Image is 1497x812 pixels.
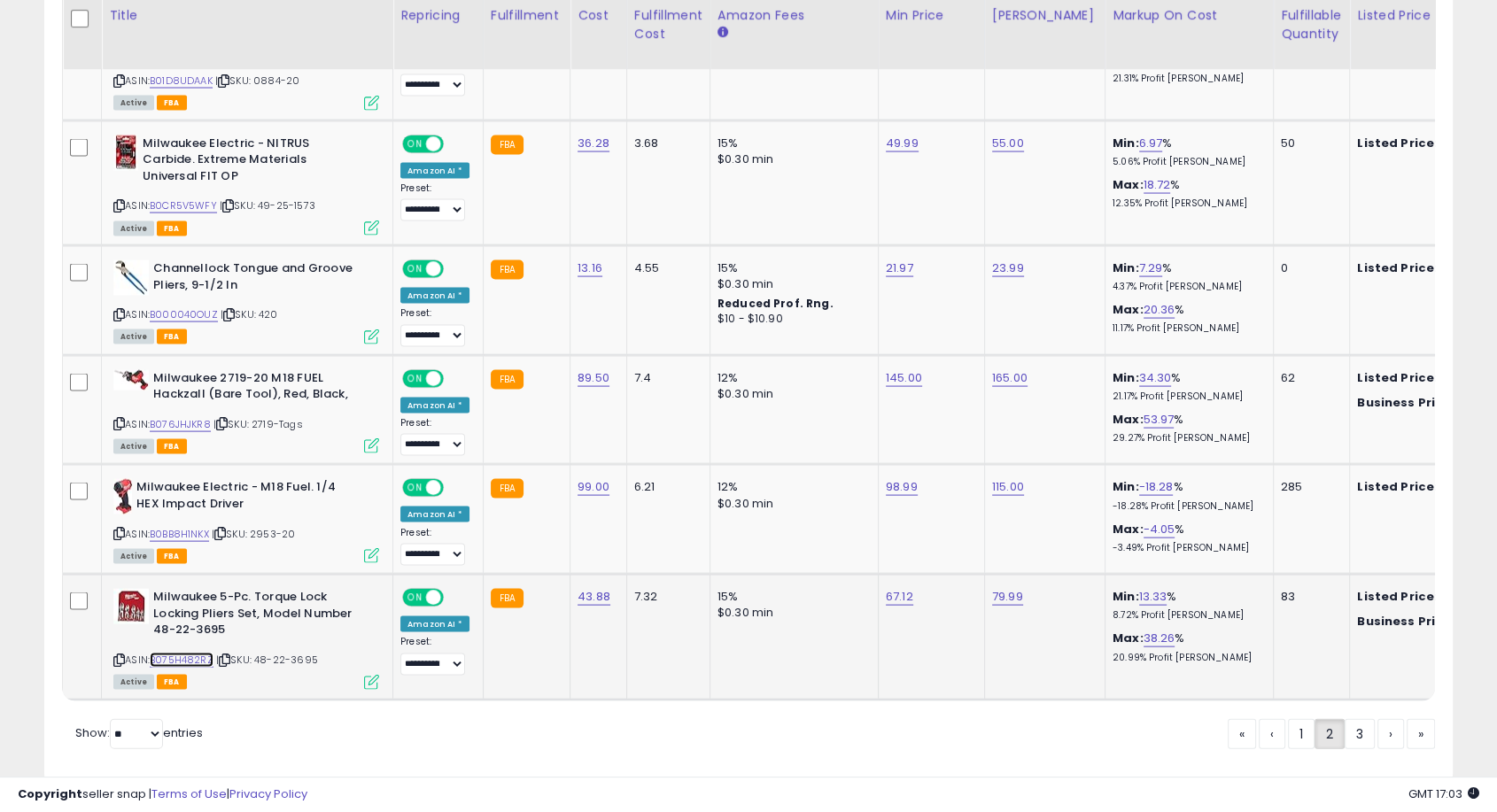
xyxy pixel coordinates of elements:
b: Reduced Prof. Rng. [717,296,834,311]
div: 12% [717,479,865,495]
b: Business Price: [1357,394,1454,411]
b: Listed Price: [1357,259,1438,276]
small: FBA [491,135,524,155]
b: Channellock Tongue and Groove Pliers, 9-1/2 In [153,260,368,298]
div: Amazon AI * [400,163,469,179]
div: Preset: [400,527,469,567]
span: OFF [441,481,469,496]
span: All listings currently available for purchase on Amazon [113,96,154,111]
div: ASIN: [113,10,379,108]
div: [PERSON_NAME] [992,7,1098,26]
img: 31KNF-24edL._SL40_.jpg [113,479,132,514]
div: % [1113,479,1260,512]
b: Max: [1113,630,1144,646]
a: B076JHJKR8 [150,417,211,432]
span: ON [404,481,426,496]
a: Terms of Use [151,785,227,802]
div: 62 [1281,370,1336,386]
p: 4.37% Profit [PERSON_NAME] [1113,281,1260,293]
a: B075H482RZ [150,653,213,668]
p: 5.06% Profit [PERSON_NAME] [1113,156,1260,168]
div: % [1113,589,1260,622]
a: Privacy Policy [229,785,307,802]
a: 53.97 [1144,411,1175,429]
a: 36.28 [578,135,609,152]
div: $10 - $10.90 [717,312,865,327]
div: % [1113,370,1260,403]
div: 12% [717,370,865,386]
div: Preset: [400,182,469,222]
a: 20.36 [1144,301,1175,319]
b: Milwaukee 2719-20 M18 FUEL Hackzall (Bare Tool), Red, Black, [153,370,368,407]
span: OFF [441,136,469,151]
div: $0.30 min [717,151,865,167]
a: 79.99 [992,588,1023,606]
b: Max: [1113,411,1144,428]
div: 285 [1281,479,1336,495]
div: 15% [717,260,865,276]
span: All listings currently available for purchase on Amazon [113,675,154,690]
img: 51-vUnrBHmL._SL40_.jpg [113,589,149,624]
b: Min: [1113,135,1139,151]
b: Min: [1113,369,1139,386]
span: All listings currently available for purchase on Amazon [113,221,154,236]
a: 6.97 [1139,135,1163,152]
a: 98.99 [886,478,918,496]
div: 83 [1281,589,1336,605]
div: seller snap | | [18,786,307,803]
small: FBA [491,589,524,608]
div: Preset: [400,417,469,457]
a: 21.97 [886,259,913,277]
span: » [1418,725,1423,743]
b: Listed Price: [1357,135,1438,151]
a: 49.99 [886,135,919,152]
small: FBA [491,260,524,280]
a: -18.28 [1139,478,1174,496]
a: -4.05 [1144,521,1175,538]
div: Title [109,7,385,26]
div: 4.55 [634,260,696,276]
div: Fulfillment [491,7,562,26]
a: 38.26 [1144,630,1175,647]
a: 55.00 [992,135,1024,152]
a: 145.00 [886,369,922,387]
span: OFF [441,591,469,606]
div: Preset: [400,307,469,347]
p: 12.35% Profit [PERSON_NAME] [1113,197,1260,210]
p: 21.17% Profit [PERSON_NAME] [1113,391,1260,403]
span: ON [404,591,426,606]
span: FBA [157,675,187,690]
a: B000040OUZ [150,307,218,322]
a: 99.00 [578,478,609,496]
span: Show: entries [75,724,203,741]
div: 6.21 [634,479,696,495]
a: 13.16 [578,259,602,277]
a: 23.99 [992,259,1024,277]
img: 41SZgronM0L._SL40_.jpg [113,370,149,391]
img: 41pHxF+DB5L._SL40_.jpg [113,135,138,171]
b: Milwaukee 5-Pc. Torque Lock Locking Pliers Set, Model Number 48-22-3695 [153,589,368,643]
div: % [1113,260,1260,293]
span: | SKU: 420 [221,307,278,321]
span: « [1239,725,1245,743]
b: Min: [1113,588,1139,605]
p: 21.31% Profit [PERSON_NAME] [1113,73,1260,85]
div: Cost [578,7,619,26]
div: 7.32 [634,589,696,605]
a: 43.88 [578,588,610,606]
div: ASIN: [113,479,379,561]
span: 2025-10-13 17:03 GMT [1408,785,1479,802]
div: 0 [1281,260,1336,276]
span: All listings currently available for purchase on Amazon [113,329,154,344]
b: Max: [1113,176,1144,193]
p: -3.49% Profit [PERSON_NAME] [1113,542,1260,554]
div: ASIN: [113,260,379,343]
div: % [1113,630,1260,663]
span: FBA [157,439,187,454]
a: B0CR5V5WFY [150,198,217,213]
div: $0.30 min [717,386,865,402]
p: -18.28% Profit [PERSON_NAME] [1113,500,1260,513]
div: 7.4 [634,370,696,386]
b: Min: [1113,259,1139,276]
div: $0.30 min [717,496,865,512]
